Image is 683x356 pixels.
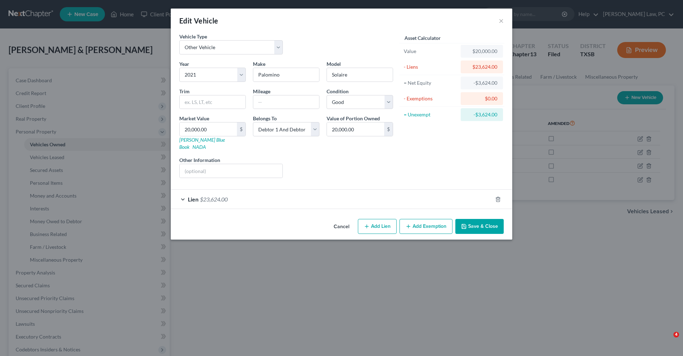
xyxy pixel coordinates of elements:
[404,34,441,42] label: Asset Calculator
[466,95,497,102] div: $0.00
[399,219,452,234] button: Add Exemption
[327,68,393,82] input: ex. Altima
[327,122,384,136] input: 0.00
[404,79,457,87] div: = Net Equity
[253,115,277,121] span: Belongs To
[499,16,504,25] button: ×
[404,48,457,55] div: Value
[180,122,237,136] input: 0.00
[179,88,190,95] label: Trim
[253,88,270,95] label: Mileage
[404,95,457,102] div: - Exemptions
[466,48,497,55] div: $20,000.00
[328,220,355,234] button: Cancel
[180,95,245,109] input: ex. LS, LT, etc
[327,60,341,68] label: Model
[659,332,676,349] iframe: Intercom live chat
[358,219,397,234] button: Add Lien
[200,196,228,203] span: $23,624.00
[253,61,265,67] span: Make
[404,63,457,70] div: - Liens
[327,88,349,95] label: Condition
[253,68,319,82] input: ex. Nissan
[180,164,282,178] input: (optional)
[384,122,393,136] div: $
[188,196,198,203] span: Lien
[237,122,245,136] div: $
[179,115,209,122] label: Market Value
[179,156,220,164] label: Other Information
[466,111,497,118] div: -$3,624.00
[466,63,497,70] div: $23,624.00
[253,95,319,109] input: --
[179,33,207,40] label: Vehicle Type
[179,16,218,26] div: Edit Vehicle
[455,219,504,234] button: Save & Close
[327,115,380,122] label: Value of Portion Owned
[179,60,189,68] label: Year
[673,332,679,337] span: 4
[466,79,497,87] div: -$3,624.00
[179,137,225,150] a: [PERSON_NAME] Blue Book
[192,144,206,150] a: NADA
[404,111,457,118] div: = Unexempt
